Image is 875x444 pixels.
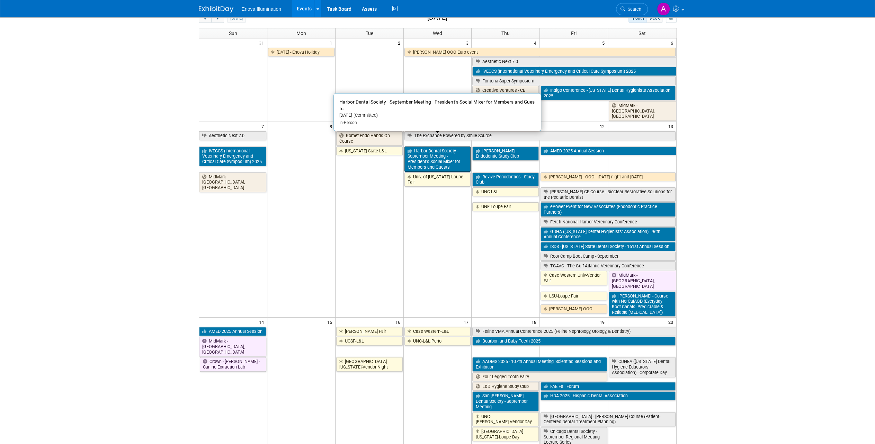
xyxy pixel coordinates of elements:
[541,304,607,313] a: [PERSON_NAME] OOO
[472,146,539,161] a: [PERSON_NAME] Endodontic Study Club
[404,146,471,172] a: Harbor Dental Society - September Meeting - President’s Social Mixer for Members and Guests
[625,7,641,12] span: Search
[609,271,676,291] a: MidMark - [GEOGRAPHIC_DATA], [GEOGRAPHIC_DATA]
[336,146,403,156] a: [US_STATE] State-L&L
[336,327,403,336] a: [PERSON_NAME] Fair
[472,337,675,346] a: Bourbon and Baby Teeth 2025
[472,372,607,381] a: Four Legged Tooth Fairy
[541,187,675,202] a: [PERSON_NAME] CE Course - Bioclear Restorative Solutions for the Pediatric Dentist
[199,14,212,23] button: prev
[463,318,471,326] span: 17
[199,327,266,336] a: AMED 2025 Annual Session
[668,122,676,131] span: 13
[541,86,675,100] a: Indigo Conference - [US_STATE] Dental Hygienists Association 2025
[639,30,646,36] span: Sat
[668,318,676,326] span: 20
[601,38,608,47] span: 5
[268,48,334,57] a: [DATE] - Enova Holiday
[609,357,675,377] a: CDHEA ([US_STATE] Dental Hygiene Educators’ Association) - Corporate Day
[199,337,266,356] a: MidMark - [GEOGRAPHIC_DATA], [GEOGRAPHIC_DATA]
[227,14,245,23] button: [DATE]
[531,318,539,326] span: 18
[541,261,675,270] a: TGAVC - The Gulf Atlantic Veterinary Conference
[472,382,539,391] a: L&D Hygiene Study Club
[541,227,675,241] a: GDHA ([US_STATE] Dental Hygienists’ Association) - 96th Annual Conference
[472,86,539,100] a: Creative Ventures - CE Event
[533,38,539,47] span: 4
[541,271,607,285] a: Case Western Univ-Vendor Fair
[541,292,607,301] a: LSU-Loupe Fair
[404,131,676,140] a: The Exchance Powered by Smile Source
[616,3,648,15] a: Search
[599,122,608,131] span: 12
[609,292,675,317] a: [PERSON_NAME] - Course with NorCalAGD (Everyday Root Canals: Predictable & Reliable [MEDICAL_DATA])
[541,412,675,426] a: [GEOGRAPHIC_DATA] - [PERSON_NAME] Course (Patient-Centered Dental Treatment Planning)
[261,122,267,131] span: 7
[397,38,403,47] span: 2
[427,14,447,21] h2: [DATE]
[609,101,676,121] a: MidMark - [GEOGRAPHIC_DATA], [GEOGRAPHIC_DATA]
[352,113,378,118] span: (Committed)
[541,391,675,400] a: HDA 2025 - Hispanic Dental Association
[657,2,670,16] img: Abby Nelson
[339,99,534,111] span: Harbor Dental Society - September Meeting - President’s Social Mixer for Members and Guests
[541,252,675,261] a: Root Camp Boot Camp - September
[404,48,676,57] a: [PERSON_NAME] OOO Euro event
[336,357,403,371] a: [GEOGRAPHIC_DATA][US_STATE]-Vendor Night
[472,427,539,441] a: [GEOGRAPHIC_DATA][US_STATE]-Loupe Day
[258,318,267,326] span: 14
[329,38,335,47] span: 1
[541,382,675,391] a: FAE Fall Forum
[670,38,676,47] span: 6
[339,113,535,118] div: [DATE]
[628,14,647,23] button: month
[336,337,403,346] a: UCSF-L&L
[211,14,224,23] button: next
[472,412,539,426] a: UNC-[PERSON_NAME] Vendor Day
[599,318,608,326] span: 19
[472,327,676,336] a: Feline VMA Annual Conference 2025 (Feline Nephrology, Urology, & Dentistry)
[541,202,675,216] a: ePower Event for New Associates (Endodontic Practice Partners)
[472,172,539,187] a: Revive Periodontics - Study Club
[669,16,673,21] i: Personalize Calendar
[329,122,335,131] span: 8
[242,6,281,12] span: Enova Illumination
[336,131,403,145] a: Komet Endo Hands-On Course
[541,242,675,251] a: ISDS - [US_STATE] State Dental Society - 161st Annual Session
[199,172,266,192] a: MidMark - [GEOGRAPHIC_DATA], [GEOGRAPHIC_DATA]
[472,202,539,211] a: UNE-Loupe Fair
[472,57,676,66] a: Aesthetic Next 7.0
[541,172,675,181] a: [PERSON_NAME] - OOO - [DATE] night and [DATE]
[404,337,471,346] a: UNC-L&L Perio
[258,38,267,47] span: 31
[666,14,676,23] button: myCustomButton
[472,67,676,76] a: IVECCS (International Veterinary Emergency and Critical Care Symposium) 2025
[199,131,266,140] a: Aesthetic Next 7.0
[541,146,676,156] a: AMED 2025 Annual Session
[433,30,442,36] span: Wed
[472,391,539,411] a: San [PERSON_NAME] Dental Society - September Meeting
[571,30,577,36] span: Fri
[472,77,675,86] a: Fontona Super Symposium
[366,30,373,36] span: Tue
[199,6,233,13] img: ExhibitDay
[472,187,539,196] a: UNC-L&L
[339,120,357,125] span: In-Person
[501,30,510,36] span: Thu
[404,327,471,336] a: Case Western-L&L
[199,146,266,166] a: IVECCS (International Veterinary Emergency and Critical Care Symposium) 2025
[541,217,675,227] a: Fetch National Harbor Veterinary Conference
[296,30,306,36] span: Mon
[327,318,335,326] span: 15
[404,172,471,187] a: Univ. of [US_STATE]-Loupe Fair
[229,30,237,36] span: Sun
[395,318,403,326] span: 16
[472,357,607,371] a: AAOMS 2025 - 107th Annual Meeting, Scientific Sessions and Exhibition
[200,357,266,371] a: Crown - [PERSON_NAME] - Canine Extraction Lab
[646,14,662,23] button: week
[465,38,471,47] span: 3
